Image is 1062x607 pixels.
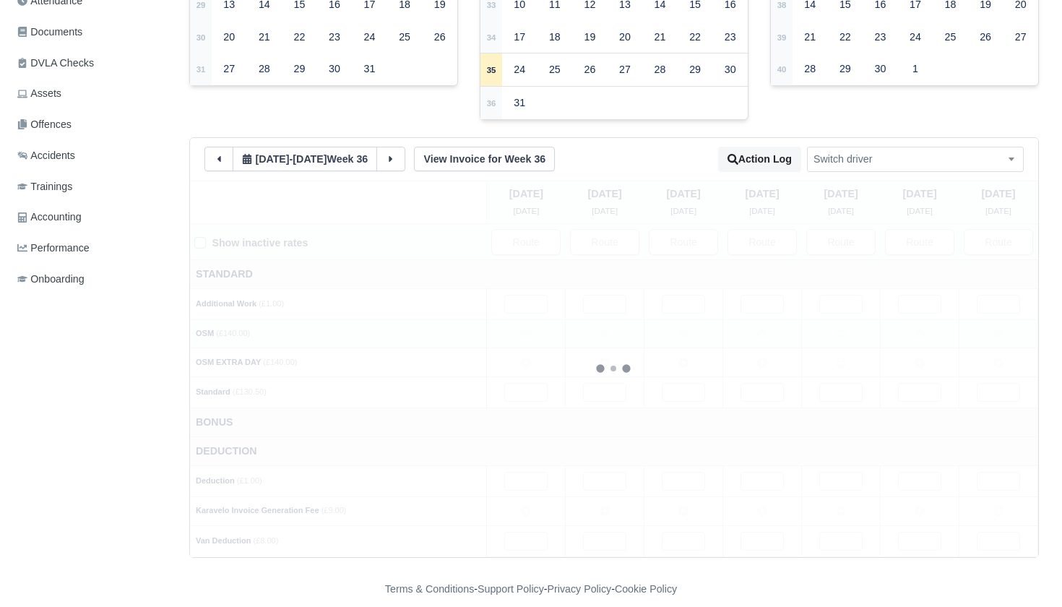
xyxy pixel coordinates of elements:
div: - - - [119,581,943,598]
a: Terms & Conditions [385,583,474,595]
strong: 34 [487,33,496,42]
div: 30 [715,56,746,84]
div: 17 [504,23,535,51]
div: 23 [865,23,896,51]
span: Documents [17,24,82,40]
div: 27 [214,55,245,83]
strong: 29 [197,1,206,9]
span: Trainings [17,178,72,195]
div: 20 [214,23,245,51]
a: Trainings [12,173,172,201]
span: 1 week ago [255,153,289,165]
button: [DATE]-[DATE]Week 36 [233,147,377,171]
div: 19 [574,23,605,51]
span: Assets [17,85,61,102]
div: 28 [644,56,675,84]
div: 26 [574,56,605,84]
span: Onboarding [17,271,85,288]
div: 23 [319,23,350,51]
a: Onboarding [12,265,172,293]
strong: 31 [197,65,206,74]
div: 21 [795,23,826,51]
div: 21 [249,23,280,51]
a: Accounting [12,203,172,231]
span: DVLA Checks [17,55,94,72]
span: 2 days ago [293,153,327,165]
span: Performance [17,240,90,257]
strong: 38 [777,1,787,9]
div: 26 [424,23,455,51]
div: 22 [680,23,711,51]
div: 24 [900,23,931,51]
span: Accounting [17,209,82,225]
span: Offences [17,116,72,133]
strong: 30 [197,33,206,42]
div: 22 [284,23,315,51]
div: 31 [354,55,385,83]
a: Privacy Policy [548,583,612,595]
span: Switch driver [808,150,1023,168]
a: Documents [12,18,172,46]
div: 23 [715,23,746,51]
div: 27 [610,56,641,84]
a: DVLA Checks [12,49,172,77]
div: 30 [865,55,896,83]
div: 29 [830,55,861,83]
div: 21 [644,23,675,51]
a: Accidents [12,142,172,170]
div: 18 [540,23,571,51]
a: Support Policy [478,583,544,595]
strong: 39 [777,33,787,42]
div: 28 [795,55,826,83]
span: Accidents [17,147,75,164]
div: 27 [1005,23,1036,51]
a: View Invoice for Week 36 [414,147,555,171]
strong: 40 [777,65,787,74]
div: 24 [354,23,385,51]
div: 24 [504,56,535,84]
div: 25 [389,23,420,51]
div: 26 [970,23,1001,51]
div: 29 [680,56,711,84]
div: 28 [249,55,280,83]
a: Assets [12,79,172,108]
a: Cookie Policy [615,583,677,595]
span: Switch driver [807,147,1024,172]
div: 29 [284,55,315,83]
div: 1 [900,55,931,83]
strong: 35 [487,66,496,74]
strong: 33 [487,1,496,9]
a: Offences [12,111,172,139]
div: 25 [540,56,571,84]
button: Action Log [718,147,801,172]
div: 20 [610,23,641,51]
a: Performance [12,234,172,262]
div: 30 [319,55,350,83]
strong: 36 [487,99,496,108]
div: 22 [830,23,861,51]
div: 31 [504,89,535,117]
div: 25 [935,23,966,51]
iframe: Chat Widget [990,538,1062,607]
